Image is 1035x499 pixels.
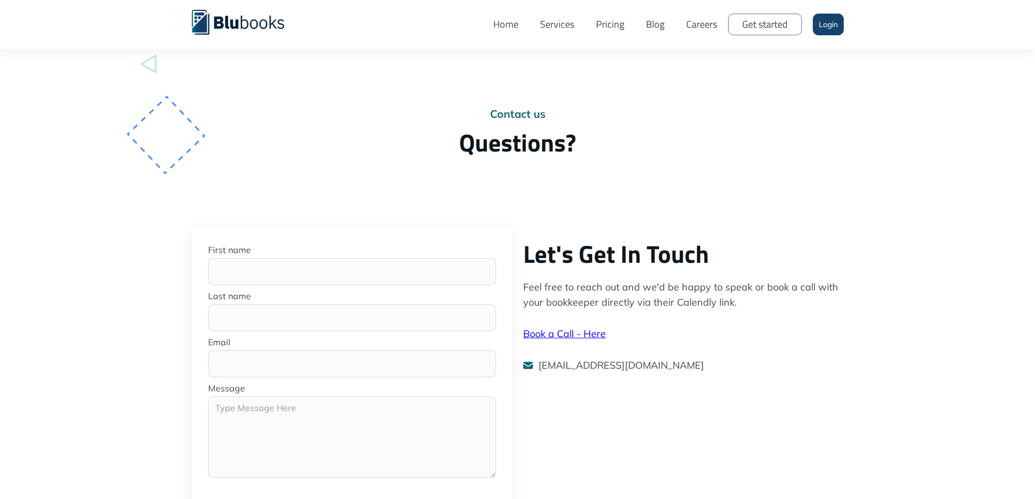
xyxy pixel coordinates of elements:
a: home [192,8,300,35]
label: Email [208,337,496,348]
h2: Let's Get In Touch [523,239,844,269]
a: Blog [635,8,675,41]
a: Services [529,8,585,41]
a: Get started [728,14,802,35]
a: Book a Call - Here [523,327,606,340]
p: [EMAIL_ADDRESS][DOMAIN_NAME] [538,358,704,373]
h2: Questions? [192,128,844,157]
label: Message [208,383,496,394]
div: Contact us [192,109,844,119]
a: Careers [675,8,728,41]
a: Pricing [585,8,635,41]
a: Home [482,8,529,41]
label: Last name [208,290,496,301]
p: Feel free to reach out and we'd be happy to speak or book a call with your bookkeeper directly vi... [523,280,844,310]
label: First name [208,244,496,255]
a: Login [813,14,844,35]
